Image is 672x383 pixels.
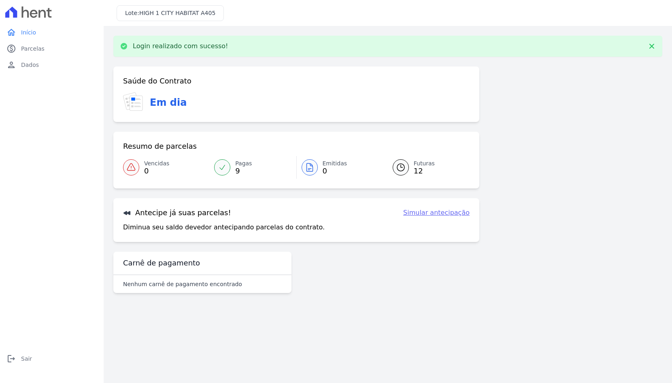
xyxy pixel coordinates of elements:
[414,168,435,174] span: 12
[6,60,16,70] i: person
[3,41,100,57] a: paidParcelas
[150,95,187,110] h3: Em dia
[123,280,242,288] p: Nenhum carnê de pagamento encontrado
[144,168,169,174] span: 0
[125,9,215,17] h3: Lote:
[123,141,197,151] h3: Resumo de parcelas
[21,28,36,36] span: Início
[123,258,200,268] h3: Carnê de pagamento
[6,44,16,53] i: paid
[123,208,231,218] h3: Antecipe já suas parcelas!
[123,76,191,86] h3: Saúde do Contrato
[383,156,470,179] a: Futuras 12
[133,42,228,50] p: Login realizado com sucesso!
[21,355,32,363] span: Sair
[139,10,215,16] span: HIGH 1 CITY HABITAT A405
[6,354,16,364] i: logout
[3,351,100,367] a: logoutSair
[6,28,16,37] i: home
[3,24,100,41] a: homeInício
[3,57,100,73] a: personDados
[123,156,209,179] a: Vencidas 0
[235,159,252,168] span: Pagas
[144,159,169,168] span: Vencidas
[21,61,39,69] span: Dados
[297,156,383,179] a: Emitidas 0
[235,168,252,174] span: 9
[414,159,435,168] span: Futuras
[323,159,347,168] span: Emitidas
[123,223,325,232] p: Diminua seu saldo devedor antecipando parcelas do contrato.
[21,45,45,53] span: Parcelas
[323,168,347,174] span: 0
[209,156,296,179] a: Pagas 9
[403,208,470,218] a: Simular antecipação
